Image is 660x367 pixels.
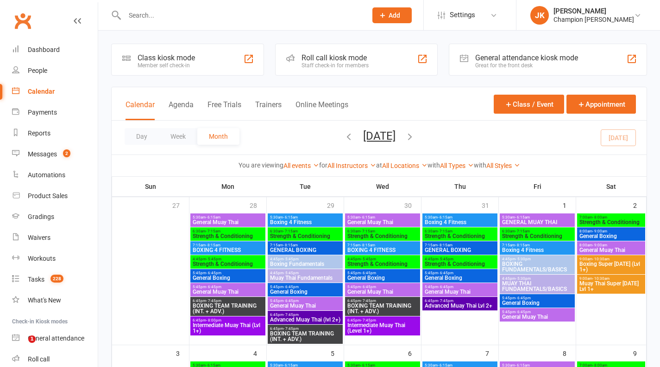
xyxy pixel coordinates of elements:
[28,335,36,343] span: 1
[250,197,266,212] div: 28
[192,303,264,314] span: BOXING TEAM TRAINING (INT. + ADV.)
[253,345,266,361] div: 4
[424,261,496,267] span: Strength & Conditioning
[270,233,341,239] span: Strength & Conditioning
[579,219,643,225] span: Strength & Conditioning
[12,248,98,269] a: Workouts
[192,271,264,275] span: 5:45pm
[344,177,421,196] th: Wed
[438,243,453,247] span: - 8:15am
[270,303,341,309] span: General Muay Thai
[530,6,549,25] div: JK
[424,243,496,247] span: 7:15am
[270,289,341,295] span: General Boxing
[192,233,264,239] span: Strength & Conditioning
[438,229,453,233] span: - 7:15am
[283,257,299,261] span: - 5:45pm
[283,299,299,303] span: - 6:45pm
[438,271,453,275] span: - 6:45pm
[633,197,646,212] div: 2
[592,277,610,281] span: - 10:30am
[28,88,55,95] div: Calendar
[347,247,418,253] span: BOXING 4 FITNESS
[138,53,195,62] div: Class kiosk mode
[502,296,573,300] span: 5:45pm
[12,81,98,102] a: Calendar
[424,299,496,303] span: 6:45pm
[192,229,264,233] span: 6:30am
[270,229,341,233] span: 6:30am
[502,257,573,261] span: 4:45pm
[206,257,221,261] span: - 5:45pm
[176,345,189,361] div: 3
[502,233,573,239] span: Strength & Conditioning
[169,100,194,120] button: Agenda
[553,15,634,24] div: Champion [PERSON_NAME]
[579,243,643,247] span: 8:00am
[9,335,31,358] iframe: Intercom live chat
[270,317,341,322] span: Advanced Muay Thai (lvl 2+)
[347,303,418,314] span: BOXING TEAM TRAINING (INT. + ADV.)
[206,229,220,233] span: - 7:15am
[28,234,50,241] div: Waivers
[424,215,496,219] span: 5:30am
[159,128,197,145] button: Week
[579,229,643,233] span: 8:00am
[255,100,282,120] button: Trainers
[363,129,396,142] button: [DATE]
[579,233,643,239] span: General Boxing
[12,123,98,144] a: Reports
[347,271,418,275] span: 5:45pm
[295,100,348,120] button: Online Meetings
[592,215,607,219] span: - 8:00am
[270,275,341,281] span: Muay Thai Fundamentals
[424,285,496,289] span: 5:45pm
[408,345,421,361] div: 6
[28,129,50,137] div: Reports
[207,100,241,120] button: Free Trials
[360,215,375,219] span: - 6:15am
[502,247,573,253] span: Boxing 4 Fitness
[376,161,382,169] strong: at
[192,289,264,295] span: General Muay Thai
[11,9,34,32] a: Clubworx
[424,233,496,239] span: Strength & Conditioning
[592,243,607,247] span: - 9:00am
[361,299,376,303] span: - 7:45pm
[424,229,496,233] span: 6:30am
[28,109,57,116] div: Payments
[192,322,264,334] span: Intermediate Muay Thai (Lvl 1+)
[28,355,50,363] div: Roll call
[192,261,264,267] span: Strength & Conditioning
[482,197,498,212] div: 31
[270,247,341,253] span: GENERAL BOXING
[347,322,418,334] span: Intermediate Muay Thai (Level 1+)
[206,271,221,275] span: - 6:45pm
[361,257,376,261] span: - 5:45pm
[347,233,418,239] span: Strength & Conditioning
[270,313,341,317] span: 6:45pm
[360,243,375,247] span: - 8:15am
[122,9,360,22] input: Search...
[450,5,475,26] span: Settings
[28,150,57,158] div: Messages
[206,299,221,303] span: - 7:45pm
[50,275,63,283] span: 228
[12,102,98,123] a: Payments
[12,227,98,248] a: Waivers
[424,219,496,225] span: Boxing 4 Fitness
[270,271,341,275] span: 4:45pm
[515,257,531,261] span: - 5:30pm
[283,215,298,219] span: - 6:15am
[12,206,98,227] a: Gradings
[270,285,341,289] span: 5:45pm
[12,165,98,186] a: Automations
[192,243,264,247] span: 7:15am
[12,186,98,206] a: Product Sales
[438,215,453,219] span: - 6:15am
[319,161,327,169] strong: for
[502,281,573,292] span: MUAY THAI FUNDAMENTALS/BASICS
[347,219,418,225] span: General Muay Thai
[283,285,299,289] span: - 6:45pm
[270,257,341,261] span: 4:45pm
